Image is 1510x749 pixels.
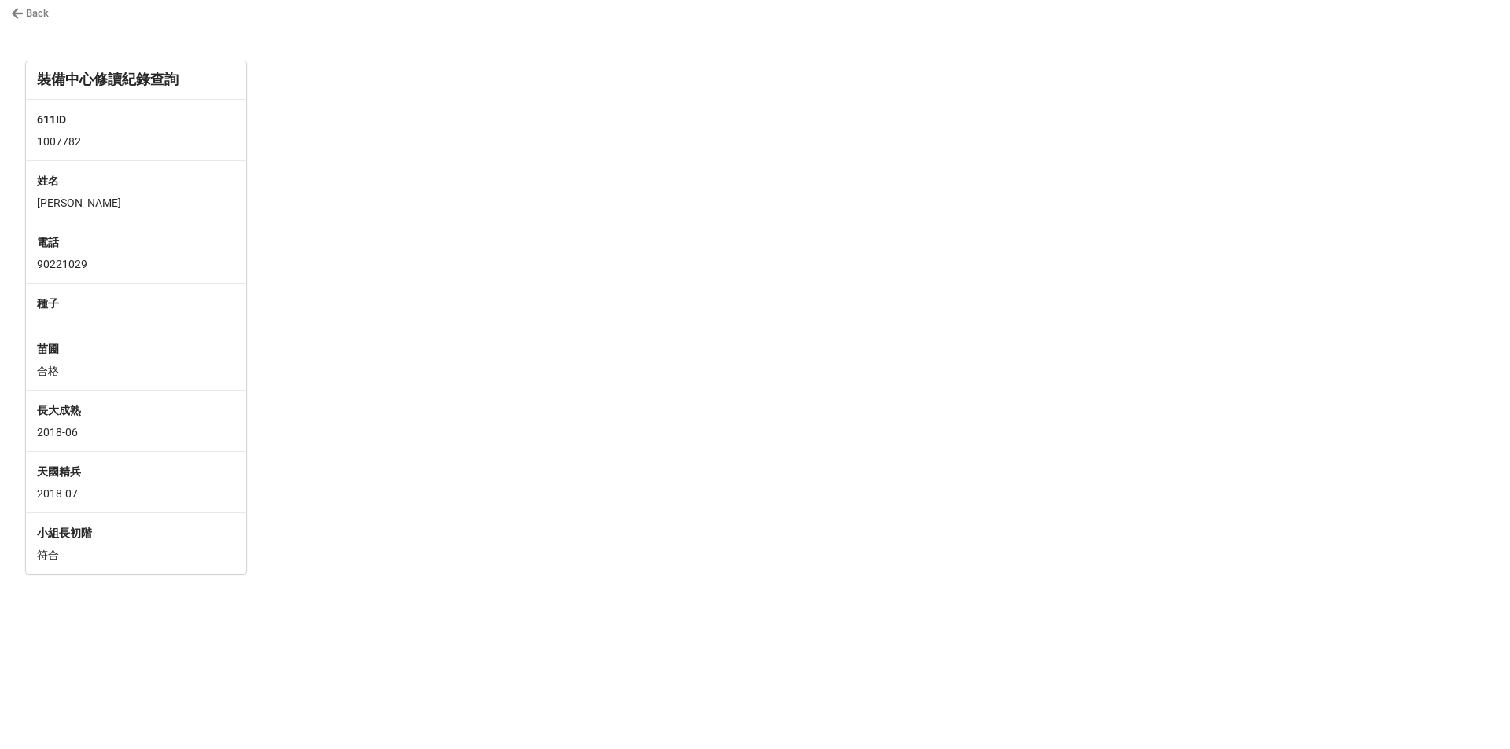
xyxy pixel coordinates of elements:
b: 電話 [37,236,59,248]
p: 2018-07 [37,486,235,501]
b: 小組長初階 [37,527,92,539]
p: 1007782 [37,134,235,149]
p: [PERSON_NAME] [37,195,235,211]
b: 苗圃 [37,343,59,355]
b: 姓名 [37,174,59,187]
p: 符合 [37,547,235,563]
div: 裝備中心修讀紀錄查詢 [37,70,235,88]
p: 2018-06 [37,424,235,440]
b: 天國精兵 [37,465,81,478]
p: 90221029 [37,256,235,272]
b: 長大成熟 [37,404,81,417]
b: 611ID [37,113,66,126]
p: 合格 [37,363,235,379]
b: 種子 [37,297,59,310]
a: Back [11,6,49,21]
